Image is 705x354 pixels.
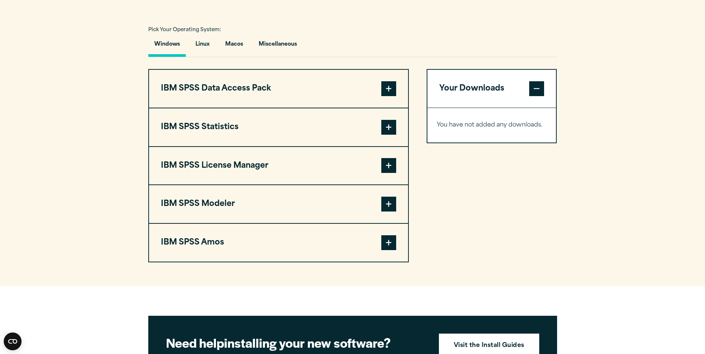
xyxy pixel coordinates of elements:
button: IBM SPSS Amos [149,224,408,262]
button: Linux [190,36,216,57]
button: Open CMP widget [4,332,22,350]
h2: installing your new software? [166,334,426,351]
button: Miscellaneous [253,36,303,57]
div: Your Downloads [427,108,556,142]
button: IBM SPSS Statistics [149,108,408,146]
button: Macos [219,36,249,57]
span: Pick Your Operating System: [148,27,221,32]
button: Your Downloads [427,70,556,108]
button: IBM SPSS Data Access Pack [149,70,408,108]
button: Windows [148,36,186,57]
p: You have not added any downloads. [437,120,547,131]
strong: Visit the Install Guides [454,341,524,351]
button: IBM SPSS License Manager [149,147,408,185]
strong: Need help [166,334,224,351]
button: IBM SPSS Modeler [149,185,408,223]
